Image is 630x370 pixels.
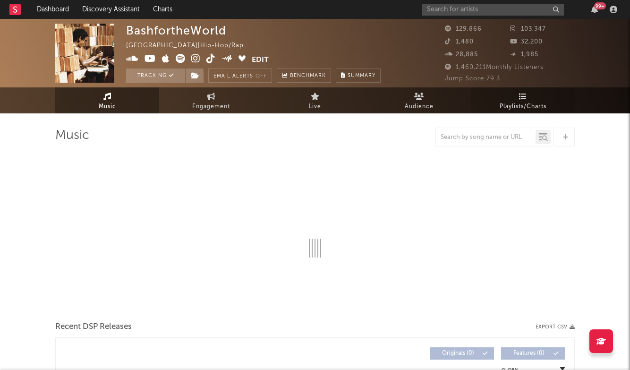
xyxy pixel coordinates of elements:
[501,347,565,360] button: Features(0)
[290,70,326,82] span: Benchmark
[591,6,598,13] button: 99+
[309,101,321,112] span: Live
[255,74,267,79] em: Off
[430,347,494,360] button: Originals(0)
[263,87,367,113] a: Live
[507,351,551,356] span: Features ( 0 )
[536,324,575,330] button: Export CSV
[126,24,226,37] div: BashfortheWorld
[436,134,536,141] input: Search by song name or URL
[405,101,434,112] span: Audience
[445,76,500,82] span: Jump Score: 79.3
[252,54,269,66] button: Edit
[422,4,564,16] input: Search for artists
[445,26,482,32] span: 129,866
[445,39,474,45] span: 1,480
[510,26,546,32] span: 103,347
[510,39,543,45] span: 32,200
[594,2,606,9] div: 99 +
[500,101,546,112] span: Playlists/Charts
[192,101,230,112] span: Engagement
[208,69,272,83] button: Email AlertsOff
[348,73,375,78] span: Summary
[336,69,381,83] button: Summary
[55,321,132,333] span: Recent DSP Releases
[510,52,538,58] span: 1,985
[126,40,255,52] div: [GEOGRAPHIC_DATA] | Hip-Hop/Rap
[159,87,263,113] a: Engagement
[436,351,480,356] span: Originals ( 0 )
[277,69,331,83] a: Benchmark
[55,87,159,113] a: Music
[471,87,575,113] a: Playlists/Charts
[445,52,478,58] span: 28,885
[367,87,471,113] a: Audience
[126,69,185,83] button: Tracking
[445,64,544,70] span: 1,460,211 Monthly Listeners
[99,101,116,112] span: Music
